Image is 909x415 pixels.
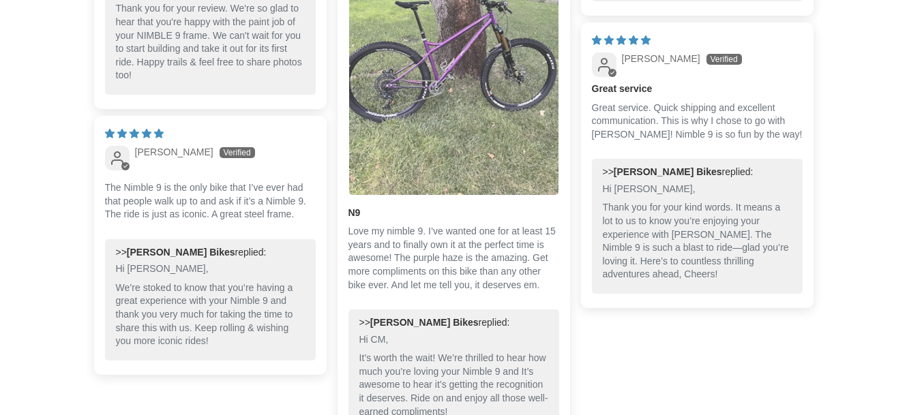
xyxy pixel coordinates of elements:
p: The Nimble 9 is the only bike that I’ve ever had that people walk up to and ask if it’s a Nimble ... [105,181,316,221]
p: We’re stoked to know that you’re having a great experience with your Nimble 9 and thank you very ... [116,281,305,348]
p: Hi [PERSON_NAME], [603,183,792,196]
b: [PERSON_NAME] Bikes [370,317,479,328]
b: [PERSON_NAME] Bikes [127,247,235,258]
span: 5 star review [105,128,164,139]
div: >> replied: [603,166,792,179]
b: N9 [348,206,559,220]
span: 5 star review [592,35,651,46]
p: Love my nimble 9. I’ve wanted one for at least 15 years and to finally own it at the perfect time... [348,225,559,292]
p: Thank you for your kind words. It means a lot to us to know you’re enjoying your experience with ... [603,201,792,281]
p: Great service. Quick shipping and excellent communication. This is why I chose to go with [PERSON... [592,102,803,142]
span: [PERSON_NAME] [622,53,700,64]
div: >> replied: [359,316,548,330]
p: Hi [PERSON_NAME], [116,262,305,276]
div: >> replied: [116,246,305,260]
span: [PERSON_NAME] [135,147,213,157]
p: Hi CM, [359,333,548,347]
b: [PERSON_NAME] Bikes [614,166,722,177]
b: Great service [592,82,803,96]
p: Thank you for your review. We're so glad to hear that you're happy with the paint job of your NIM... [116,2,305,82]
